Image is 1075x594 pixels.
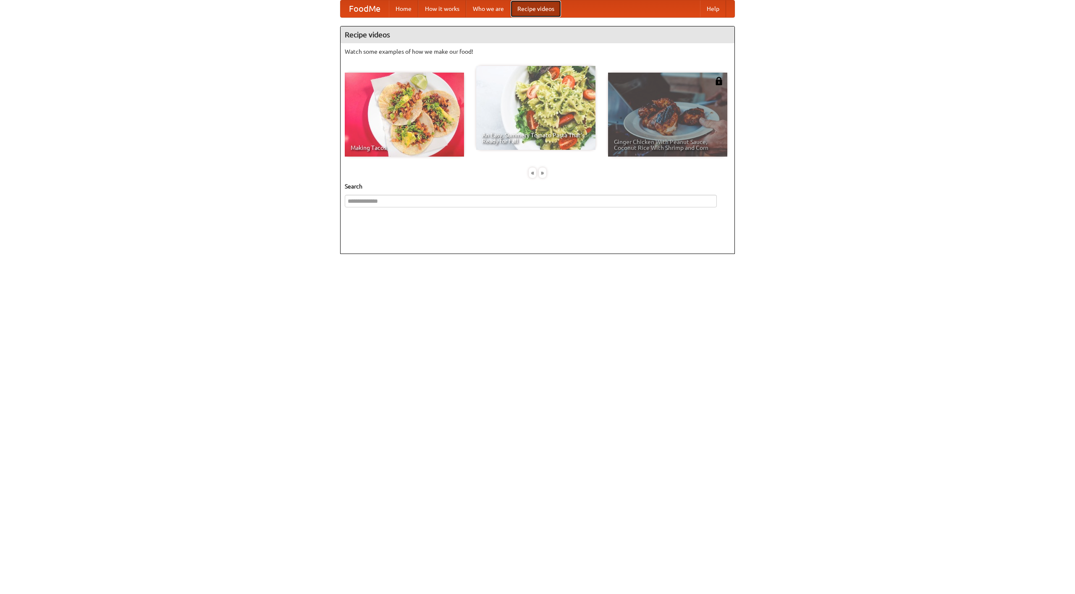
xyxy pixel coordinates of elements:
div: « [529,167,536,178]
span: An Easy, Summery Tomato Pasta That's Ready for Fall [482,132,590,144]
div: » [539,167,546,178]
a: Who we are [466,0,511,17]
a: How it works [418,0,466,17]
img: 483408.png [715,77,723,85]
a: Home [389,0,418,17]
a: FoodMe [341,0,389,17]
span: Making Tacos [351,145,458,151]
a: Help [700,0,726,17]
a: Making Tacos [345,73,464,157]
a: Recipe videos [511,0,561,17]
h5: Search [345,182,730,191]
a: An Easy, Summery Tomato Pasta That's Ready for Fall [476,66,595,150]
h4: Recipe videos [341,26,734,43]
p: Watch some examples of how we make our food! [345,47,730,56]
